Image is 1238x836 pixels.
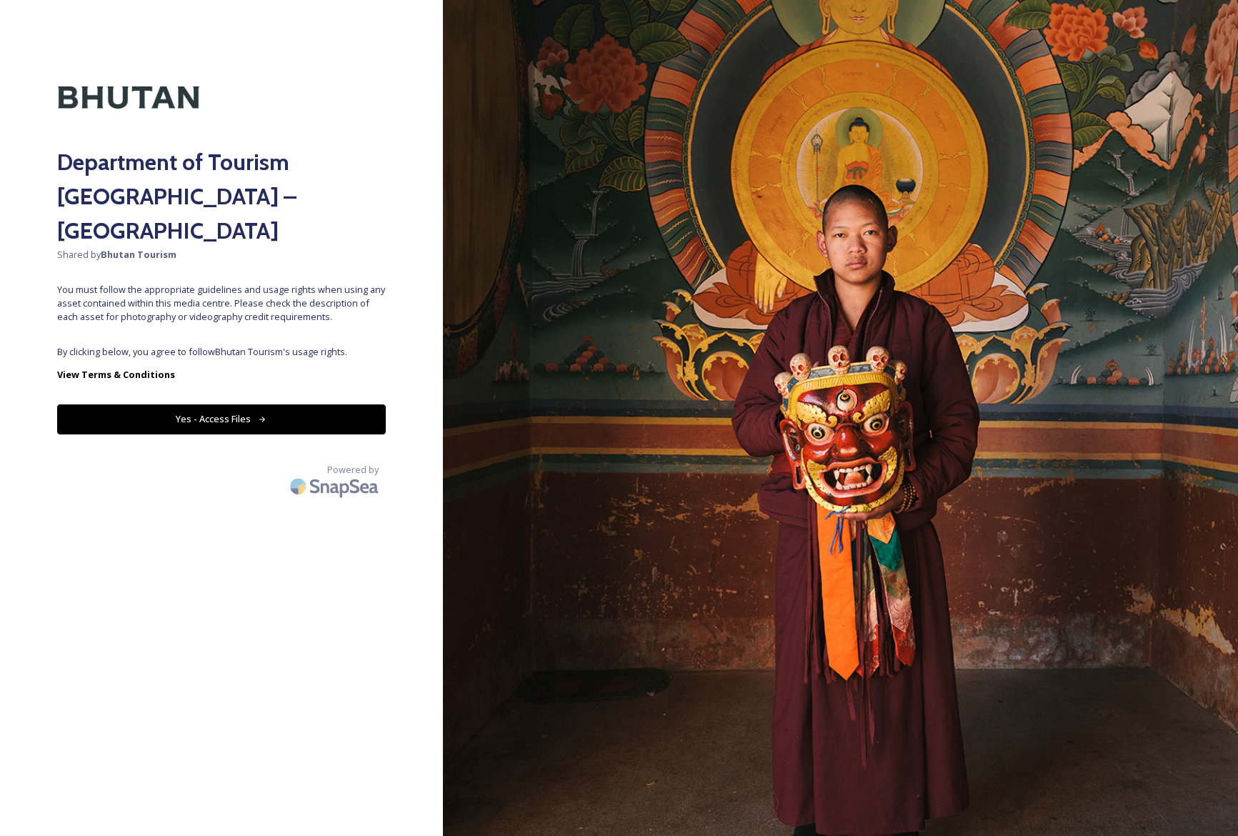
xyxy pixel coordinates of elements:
img: Kingdom-of-Bhutan-Logo.png [57,57,200,138]
button: Yes - Access Files [57,404,386,434]
img: SnapSea Logo [286,469,386,503]
span: Powered by [327,463,379,477]
span: By clicking below, you agree to follow Bhutan Tourism 's usage rights. [57,345,386,359]
strong: View Terms & Conditions [57,368,175,381]
strong: Bhutan Tourism [101,248,176,261]
span: You must follow the appropriate guidelines and usage rights when using any asset contained within... [57,283,386,324]
h2: Department of Tourism [GEOGRAPHIC_DATA] – [GEOGRAPHIC_DATA] [57,145,386,248]
span: Shared by [57,248,386,262]
a: View Terms & Conditions [57,366,386,383]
